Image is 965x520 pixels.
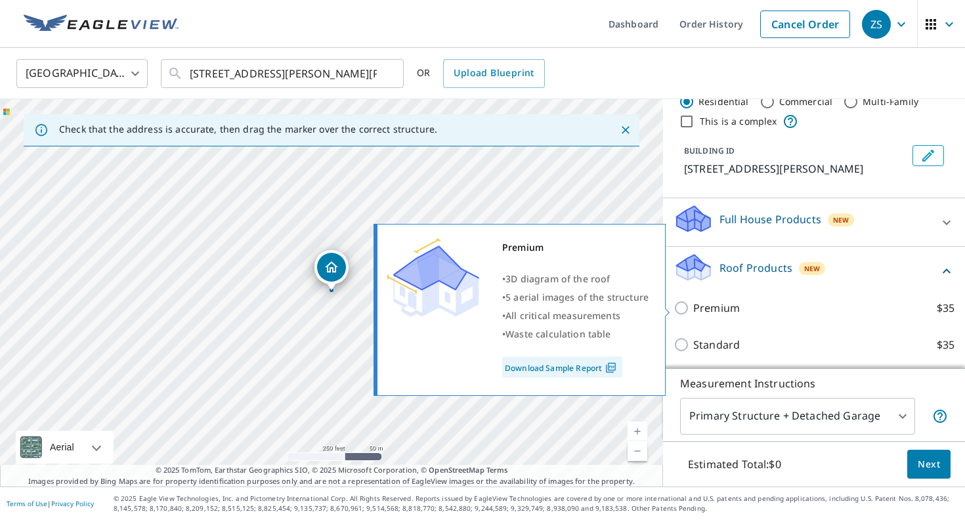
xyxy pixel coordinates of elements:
[719,211,821,227] p: Full House Products
[502,238,649,257] div: Premium
[486,465,508,475] a: Terms
[833,215,849,225] span: New
[16,55,148,92] div: [GEOGRAPHIC_DATA]
[779,95,833,108] label: Commercial
[674,252,954,290] div: Roof ProductsNew
[502,288,649,307] div: •
[863,95,918,108] label: Multi-Family
[387,238,479,317] img: Premium
[937,337,954,353] p: $35
[114,494,958,513] p: © 2025 Eagle View Technologies, Inc. and Pictometry International Corp. All Rights Reserved. Repo...
[417,59,545,88] div: OR
[907,450,951,479] button: Next
[502,325,649,343] div: •
[628,441,647,461] a: Current Level 17, Zoom Out
[502,307,649,325] div: •
[190,55,377,92] input: Search by address or latitude-longitude
[698,95,749,108] label: Residential
[680,398,915,435] div: Primary Structure + Detached Garage
[505,272,610,285] span: 3D diagram of the roof
[693,300,740,316] p: Premium
[59,123,437,135] p: Check that the address is accurate, then drag the marker over the correct structure.
[314,250,349,291] div: Dropped pin, building 1, Residential property, 105 Samuel Oaks Dr Okemos, MI 48864
[932,408,948,424] span: Your report will include the primary structure and a detached garage if one exists.
[24,14,179,34] img: EV Logo
[680,376,948,391] p: Measurement Instructions
[684,145,735,156] p: BUILDING ID
[862,10,891,39] div: ZS
[700,115,777,128] label: This is a complex
[7,499,47,508] a: Terms of Use
[628,422,647,441] a: Current Level 17, Zoom In
[677,450,792,479] p: Estimated Total: $0
[760,11,850,38] a: Cancel Order
[505,291,649,303] span: 5 aerial images of the structure
[918,456,940,473] span: Next
[617,121,634,139] button: Close
[46,431,78,464] div: Aerial
[719,260,792,276] p: Roof Products
[684,161,907,177] p: [STREET_ADDRESS][PERSON_NAME]
[502,270,649,288] div: •
[693,337,740,353] p: Standard
[937,300,954,316] p: $35
[505,309,620,322] span: All critical measurements
[443,59,544,88] a: Upload Blueprint
[912,145,944,166] button: Edit building 1
[7,500,94,508] p: |
[674,204,954,241] div: Full House ProductsNew
[156,465,508,476] span: © 2025 TomTom, Earthstar Geographics SIO, © 2025 Microsoft Corporation, ©
[502,357,622,378] a: Download Sample Report
[454,65,534,81] span: Upload Blueprint
[804,263,820,274] span: New
[429,465,484,475] a: OpenStreetMap
[505,328,611,340] span: Waste calculation table
[602,362,620,374] img: Pdf Icon
[51,499,94,508] a: Privacy Policy
[16,431,114,464] div: Aerial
